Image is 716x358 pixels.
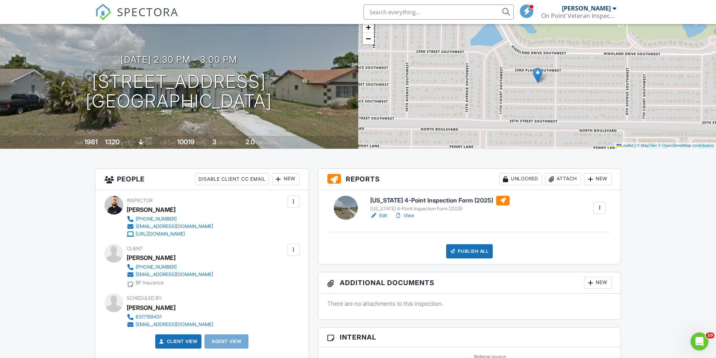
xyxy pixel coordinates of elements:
[136,322,213,328] div: [EMAIL_ADDRESS][DOMAIN_NAME]
[363,33,374,44] a: Zoom out
[616,143,633,148] a: Leaflet
[136,231,185,237] div: [URL][DOMAIN_NAME]
[634,143,636,148] span: |
[366,23,371,32] span: +
[160,140,176,145] span: Lot Size
[318,169,621,190] h3: Reports
[127,223,213,230] a: [EMAIL_ADDRESS][DOMAIN_NAME]
[127,295,162,301] span: Scheduled By
[127,263,213,271] a: [PHONE_NUMBER]
[105,138,120,146] div: 1320
[363,22,374,33] a: Zoom in
[658,143,714,148] a: © OpenStreetMap contributors
[212,138,216,146] div: 3
[86,72,272,112] h1: [STREET_ADDRESS] [GEOGRAPHIC_DATA]
[363,5,514,20] input: Search everything...
[127,321,213,328] a: [EMAIL_ADDRESS][DOMAIN_NAME]
[370,196,510,212] a: [US_STATE] 4-Point Inspection Form (2025) [US_STATE] 4-Point Inspection Form (2025)
[533,68,542,83] img: Marker
[256,140,277,145] span: bathrooms
[127,198,153,203] span: Inspector
[136,272,213,278] div: [EMAIL_ADDRESS][DOMAIN_NAME]
[545,173,581,185] div: Attach
[117,4,179,20] span: SPECTORA
[136,314,162,320] div: 6317159431
[127,204,176,215] div: [PERSON_NAME]
[370,212,387,219] a: Edit
[637,143,657,148] a: © MapTiler
[127,230,213,238] a: [URL][DOMAIN_NAME]
[272,173,300,185] div: New
[158,338,198,345] a: Client View
[75,140,83,145] span: Built
[195,173,269,185] div: Disable Client CC Email
[584,277,612,289] div: New
[127,246,143,251] span: Client
[136,224,213,230] div: [EMAIL_ADDRESS][DOMAIN_NAME]
[366,34,371,43] span: −
[95,4,112,20] img: The Best Home Inspection Software - Spectora
[562,5,611,12] div: [PERSON_NAME]
[95,169,309,190] h3: People
[127,215,213,223] a: [PHONE_NUMBER]
[706,332,714,338] span: 10
[127,271,213,278] a: [EMAIL_ADDRESS][DOMAIN_NAME]
[136,280,163,286] div: BP Insurance
[145,140,153,145] span: slab
[499,173,542,185] div: Unlocked
[196,140,205,145] span: sq.ft.
[541,12,616,20] div: On Point Veteran Inspections LLC
[690,332,708,350] iframe: Intercom live chat
[318,272,621,294] h3: Additional Documents
[127,313,213,321] a: 6317159431
[121,54,237,65] h3: [DATE] 2:30 pm - 3:00 pm
[370,206,510,212] div: [US_STATE] 4-Point Inspection Form (2025)
[245,138,255,146] div: 2.0
[177,138,195,146] div: 10019
[136,264,177,270] div: [PHONE_NUMBER]
[127,302,176,313] div: [PERSON_NAME]
[218,140,238,145] span: bedrooms
[95,10,179,26] a: SPECTORA
[327,299,612,308] p: There are no attachments to this inspection.
[84,138,98,146] div: 1981
[446,244,493,258] div: Publish All
[127,252,176,263] div: [PERSON_NAME]
[370,196,510,205] h6: [US_STATE] 4-Point Inspection Form (2025)
[136,216,177,222] div: [PHONE_NUMBER]
[318,328,621,347] h3: Internal
[121,140,131,145] span: sq. ft.
[584,173,612,185] div: New
[395,212,414,219] a: View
